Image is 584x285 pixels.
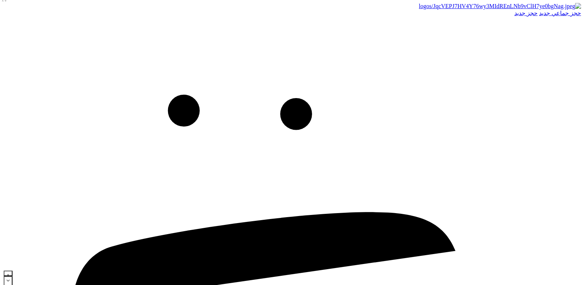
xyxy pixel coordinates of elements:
[571,22,581,28] a: الدعم الفني
[3,3,581,10] a: logos/JqcVEPJ7HV4Y76wy3MIdREnLNb9vClH7ye0bgNag.jpeg
[419,3,581,10] img: logos/JqcVEPJ7HV4Y76wy3MIdREnLNb9vClH7ye0bgNag.jpeg
[539,10,581,16] a: حجز جماعي جديد
[514,10,538,16] a: حجز جديد
[562,22,570,28] a: ملاحظات فريق العمل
